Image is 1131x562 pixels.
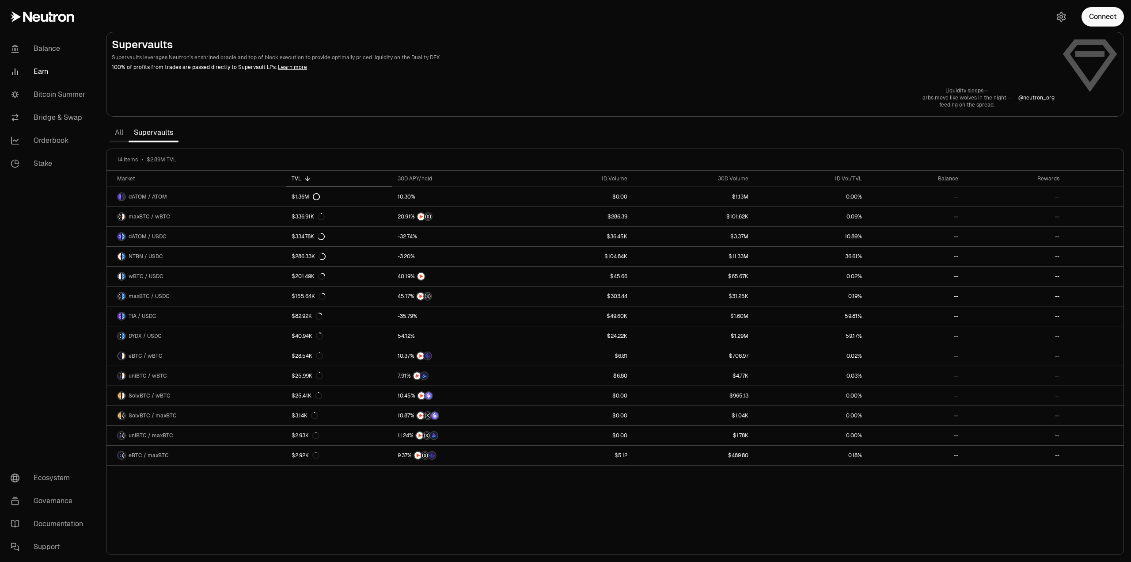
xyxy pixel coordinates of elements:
[292,432,319,439] div: $2.93K
[633,187,753,206] a: $1.13M
[4,83,95,106] a: Bitcoin Summer
[392,346,523,366] a: NTRNEtherFi Points
[117,175,281,182] div: Market
[292,253,326,260] div: $286.33K
[754,406,867,425] a: 0.00%
[867,426,964,445] a: --
[964,326,1064,346] a: --
[398,175,517,182] div: 30D APY/hold
[118,193,121,200] img: dATOM Logo
[754,306,867,326] a: 59.81%
[1018,94,1055,101] a: @neutron_org
[523,287,633,306] a: $303.44
[292,273,325,280] div: $201.49K
[286,287,392,306] a: $155.64K
[633,346,753,366] a: $706.97
[106,207,286,226] a: maxBTC LogowBTC LogomaxBTC / wBTC
[633,287,753,306] a: $31.25K
[421,452,429,459] img: Structured Points
[429,452,436,459] img: EtherFi Points
[112,54,1055,61] p: Supervaults leverages Neutron's enshrined oracle and top of block execution to provide optimally ...
[964,386,1064,405] a: --
[118,233,121,240] img: dATOM Logo
[278,64,307,71] a: Learn more
[122,352,125,359] img: wBTC Logo
[106,346,286,366] a: eBTC LogowBTC LogoeBTC / wBTC
[638,175,748,182] div: 30D Volume
[964,287,1064,306] a: --
[122,333,125,340] img: USDC Logo
[129,193,167,200] span: dATOM / ATOM
[867,346,964,366] a: --
[286,227,392,246] a: $334.78K
[867,287,964,306] a: --
[106,306,286,326] a: TIA LogoUSDC LogoTIA / USDC
[286,406,392,425] a: $3.14K
[416,432,423,439] img: NTRN
[118,372,121,379] img: uniBTC Logo
[392,287,523,306] a: NTRNStructured Points
[969,175,1059,182] div: Rewards
[754,247,867,266] a: 36.61%
[867,187,964,206] a: --
[129,213,170,220] span: maxBTC / wBTC
[286,426,392,445] a: $2.93K
[523,406,633,425] a: $0.00
[867,227,964,246] a: --
[523,187,633,206] a: $0.00
[129,412,177,419] span: SolvBTC / maxBTC
[754,346,867,366] a: 0.02%
[754,207,867,226] a: 0.09%
[873,175,959,182] div: Balance
[754,446,867,465] a: 0.18%
[398,212,517,221] button: NTRNStructured Points
[286,386,392,405] a: $25.41K
[292,313,323,320] div: $82.92K
[425,213,432,220] img: Structured Points
[633,207,753,226] a: $101.62K
[523,207,633,226] a: $286.39
[867,326,964,346] a: --
[110,124,129,141] a: All
[118,432,121,439] img: uniBTC Logo
[523,247,633,266] a: $104.84K
[964,426,1064,445] a: --
[392,386,523,405] a: NTRNSolv Points
[430,432,437,439] img: Bedrock Diamonds
[118,313,121,320] img: TIA Logo
[964,187,1064,206] a: --
[414,452,421,459] img: NTRN
[122,452,125,459] img: maxBTC Logo
[964,366,1064,386] a: --
[414,372,421,379] img: NTRN
[922,87,1011,108] a: Liquidity sleeps—arbs move like wolves in the night—feeding on the spread.
[129,233,167,240] span: dATOM / USDC
[417,412,424,419] img: NTRN
[122,273,125,280] img: USDC Logo
[129,124,178,141] a: Supervaults
[964,267,1064,286] a: --
[417,352,424,359] img: NTRN
[754,187,867,206] a: 0.00%
[106,426,286,445] a: uniBTC LogomaxBTC LogouniBTC / maxBTC
[129,392,171,399] span: SolvBTC / wBTC
[964,446,1064,465] a: --
[398,272,517,281] button: NTRN
[122,233,125,240] img: USDC Logo
[129,452,169,459] span: eBTC / maxBTC
[129,293,170,300] span: maxBTC / USDC
[523,267,633,286] a: $45.66
[1018,94,1055,101] p: @ neutron_org
[112,38,1055,52] h2: Supervaults
[431,412,438,419] img: Solv Points
[964,406,1064,425] a: --
[147,156,176,163] span: $2.89M TVL
[122,293,125,300] img: USDC Logo
[754,287,867,306] a: 0.19%
[398,352,517,360] button: NTRNEtherFi Points
[392,267,523,286] a: NTRN
[292,452,319,459] div: $2.92K
[867,267,964,286] a: --
[286,267,392,286] a: $201.49K
[964,306,1064,326] a: --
